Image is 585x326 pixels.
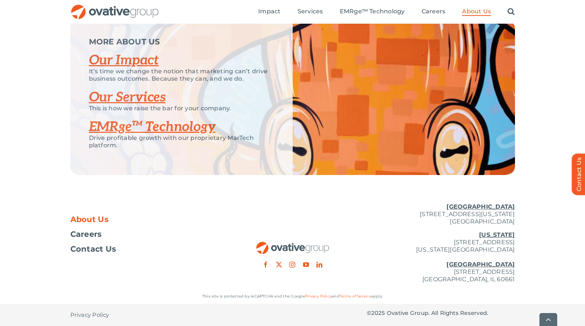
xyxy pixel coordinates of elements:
span: Careers [70,231,102,238]
a: Services [298,8,323,16]
a: Contact Us [70,245,219,253]
span: 2025 [371,309,385,316]
a: Our Impact [89,52,159,68]
a: Privacy Policy [305,294,332,299]
a: EMRge™ Technology [340,8,405,16]
span: Contact Us [70,245,116,253]
p: [STREET_ADDRESS] [US_STATE][GEOGRAPHIC_DATA] [STREET_ADDRESS] [GEOGRAPHIC_DATA], IL 60661 [367,231,515,283]
a: facebook [263,262,269,268]
a: Search [508,8,515,16]
span: Careers [422,8,446,15]
u: [GEOGRAPHIC_DATA] [446,203,515,210]
a: Careers [70,231,219,238]
span: About Us [70,216,109,223]
span: Privacy Policy [70,311,109,319]
p: [STREET_ADDRESS][US_STATE] [GEOGRAPHIC_DATA] [367,203,515,225]
a: instagram [289,262,295,268]
a: Careers [422,8,446,16]
a: youtube [303,262,309,268]
span: About Us [462,8,491,15]
p: This site is protected by reCAPTCHA and the Google and apply. [70,293,515,300]
p: Drive profitable growth with our proprietary MarTech platform. [89,134,274,149]
a: Our Services [89,89,166,105]
u: [US_STATE] [479,231,515,238]
a: EMRge™ Technology [89,119,216,135]
a: linkedin [316,262,322,268]
span: Services [298,8,323,15]
a: Impact [258,8,280,16]
p: © Ovative Group. All Rights Reserved. [367,309,515,317]
a: Privacy Policy [70,304,109,326]
p: It’s time we change the notion that marketing can’t drive business outcomes. Because they can, an... [89,68,274,83]
a: twitter [276,262,282,268]
a: OG_Full_horizontal_RGB [256,241,330,248]
a: Terms of Service [339,294,371,299]
p: MORE ABOUT US [89,38,274,46]
a: About Us [70,216,219,223]
u: [GEOGRAPHIC_DATA] [446,261,515,268]
a: OG_Full_horizontal_RGB [70,4,159,11]
span: Impact [258,8,280,15]
nav: Footer - Privacy Policy [70,304,219,326]
a: About Us [462,8,491,16]
span: EMRge™ Technology [340,8,405,15]
nav: Footer Menu [70,216,219,253]
p: This is how we raise the bar for your company. [89,105,274,112]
